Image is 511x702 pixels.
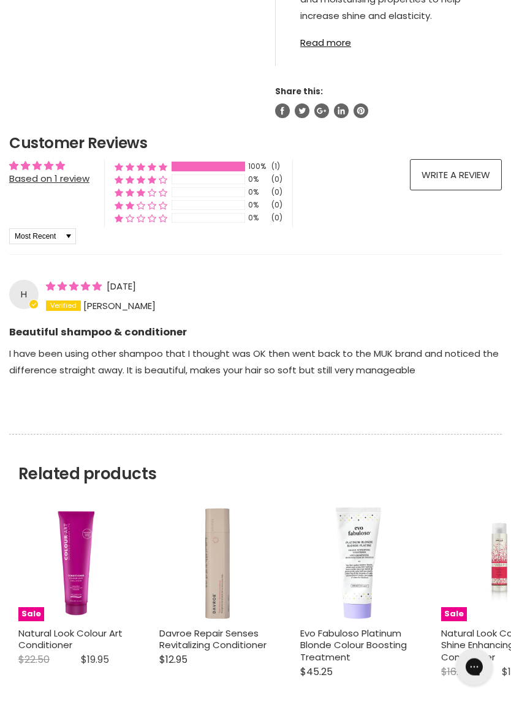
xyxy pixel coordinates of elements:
a: Davroe Repair Senses Revitalizing Conditioner Davroe Repair Senses Revitalizing Conditioner [159,506,276,622]
b: Beautiful shampoo & conditioner [9,316,502,340]
a: Evo Fabuloso Platinum Blonde Colour Boosting Treatment [300,627,407,664]
a: Read more [300,31,477,48]
div: Average rating is 5.00 stars [9,160,89,173]
span: $22.50 [18,653,50,667]
span: Sale [441,608,467,622]
a: Natural Look Colour Art Conditioner [18,627,123,652]
h2: Customer Reviews [9,133,502,154]
span: 5 star review [46,280,104,293]
img: Natural Look Colour Art Conditioner [18,506,135,622]
a: Write a review [410,160,502,191]
span: Share this: [275,86,323,98]
a: Evo Fabuloso Platinum Blonde Colour Boosting Treatment Evo Fabuloso Platinum Blonde Colour Boosti... [300,506,417,622]
span: $19.95 [81,653,109,667]
img: Evo Fabuloso Platinum Blonde Colour Boosting Treatment [300,506,417,622]
div: (1) [271,162,280,173]
span: Sale [18,608,44,622]
p: I have been using other shampoo that I thought was OK then went back to the MUK brand and noticed... [9,346,502,394]
span: [DATE] [107,280,136,293]
span: $16.50 [441,665,471,679]
span: [PERSON_NAME] [83,301,156,313]
span: $12.95 [159,653,187,667]
a: Davroe Repair Senses Revitalizing Conditioner [159,627,267,652]
a: Based on 1 review [9,173,89,185]
div: H [9,280,39,310]
img: Davroe Repair Senses Revitalizing Conditioner [159,506,276,622]
span: $45.25 [300,665,333,679]
h2: Related products [9,435,502,484]
select: Sort dropdown [9,229,76,245]
iframe: Gorgias live chat messenger [450,644,499,690]
aside: Share this: [275,86,502,119]
div: 100% [248,162,268,173]
a: Natural Look Colour Art Conditioner Natural Look Colour Art Conditioner Sale [18,506,135,622]
div: 100% (1) reviews with 5 star rating [115,162,167,173]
